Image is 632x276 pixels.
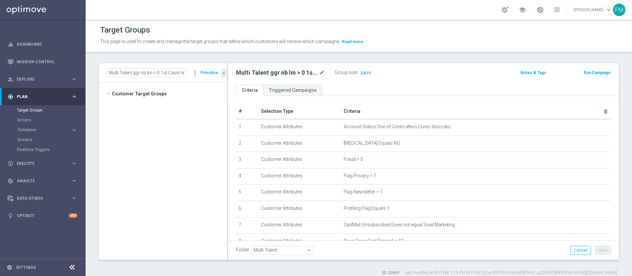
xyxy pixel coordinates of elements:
[7,94,78,99] button: gps_fixed Plan keyboard_arrow_right
[17,196,71,200] span: Data Studio
[71,127,77,133] i: keyboard_arrow_right
[335,70,357,75] label: Group size
[382,270,399,276] label: ID: 22869
[8,76,71,82] div: Explore
[258,119,341,136] td: Customer Attributes
[221,68,227,78] button: chevron_left
[258,234,341,250] td: Customer Attributes
[71,93,77,100] i: keyboard_arrow_right
[8,195,71,201] div: Data Studio
[236,185,258,201] td: 5
[100,39,340,44] span: This page is used to create and manage the target groups that define which customers will receive...
[357,70,358,75] label: :
[8,178,13,184] i: track_changes
[7,196,78,201] button: Data Studio keyboard_arrow_right
[344,140,400,146] span: [MEDICAL_DATA] Equals NO
[258,136,341,152] td: Customer Attributes
[236,104,258,119] th: #
[263,85,322,96] a: Triggered Campaigns
[180,70,185,75] span: close
[344,124,451,130] span: Account Status One of Conto attivo,Conto bloccato
[8,94,71,100] div: Plan
[17,53,77,70] a: Mission Control
[17,147,68,152] a: Realtime Triggers
[405,270,617,276] label: Last modified on [DATE] at 3:19 PM UTC+02:00 by [PERSON_NAME][EMAIL_ADDRESS][PERSON_NAME][DOMAIN_...
[236,69,318,77] h2: Multi Talent ggr nb lm > 0 1st Casino saldo
[17,207,69,224] a: Optibot
[192,68,198,77] i: more_vert
[17,77,71,81] span: Explore
[8,161,71,166] div: Execute
[17,105,85,115] div: Target Groups
[16,265,36,269] a: Settings
[236,217,258,234] td: 7
[344,173,376,179] span: Flag Privacy = 1
[7,264,13,270] i: settings
[71,160,77,166] i: keyboard_arrow_right
[319,69,325,77] i: mode_edit
[112,89,227,98] span: Customer Target Groups
[71,76,77,82] i: keyboard_arrow_right
[258,104,341,119] th: Selection Type
[236,201,258,217] td: 6
[613,4,625,16] div: FM
[7,59,78,64] button: Mission Control
[344,189,382,195] span: Flag Newsletter = 1
[8,161,13,166] i: play_circle_outline
[7,213,78,218] button: lightbulb Optibot +10
[8,41,13,47] i: equalizer
[344,109,360,114] span: Criteria
[8,178,71,184] div: Analyze
[8,36,77,53] div: Dashboard
[583,69,611,76] button: Run Campaign
[17,179,71,183] span: Analyze
[236,85,263,96] a: Criteria
[17,145,85,155] div: Realtime Triggers
[258,168,341,185] td: Customer Attributes
[258,217,341,234] td: Customer Attributes
[236,136,258,152] td: 2
[71,195,77,201] i: keyboard_arrow_right
[69,213,77,218] div: +10
[17,162,71,165] span: Execute
[573,5,613,15] a: [PERSON_NAME]keyboard_arrow_down
[344,157,363,162] span: Fraud = 0
[519,6,526,13] span: school
[236,247,249,253] label: Folder
[258,152,341,168] td: Customer Attributes
[100,25,150,35] h1: Target Groups
[344,206,390,211] span: Profiling Flag Equals Y
[341,38,364,45] button: Read more
[17,135,85,145] div: Streams
[8,53,77,70] div: Mission Control
[8,76,13,82] i: person_search
[17,127,78,133] button: Templates keyboard_arrow_right
[236,168,258,185] td: 4
[221,70,227,76] i: chevron_left
[7,77,78,82] button: person_search Explore keyboard_arrow_right
[360,70,371,77] span: 2,619
[17,36,77,53] a: Dashboard
[344,222,455,228] span: OptiMail Unsubscribed Does not equal Sisal Marketing
[520,69,547,76] button: Notes & Tags
[236,234,258,250] td: 8
[17,128,71,132] div: Templates
[7,178,78,184] button: track_changes Analyze keyboard_arrow_right
[7,42,78,47] button: equalizer Dashboard
[17,128,65,132] span: Templates
[236,119,258,136] td: 1
[17,117,68,123] a: Actions
[570,246,591,255] button: Cancel
[258,201,341,217] td: Customer Attributes
[605,6,612,13] span: keyboard_arrow_down
[17,125,85,135] div: Templates
[107,68,187,77] input: Quick find group or folder
[603,109,608,114] i: delete_forever
[344,238,404,244] span: Days Since First Deposit > 42
[17,108,68,113] a: Target Groups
